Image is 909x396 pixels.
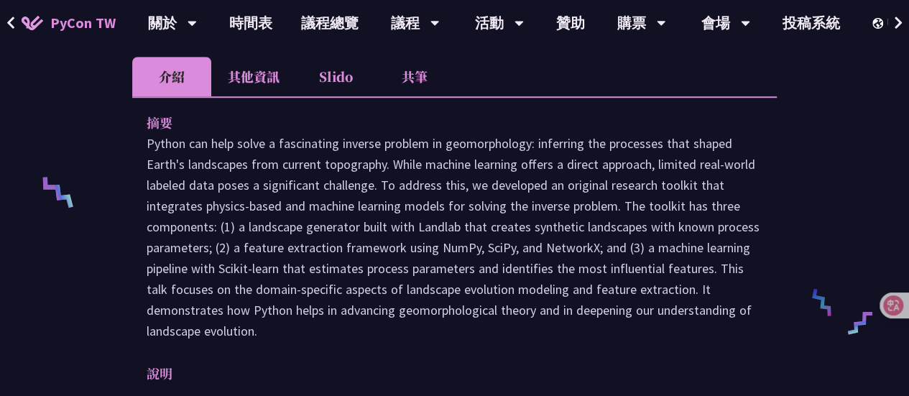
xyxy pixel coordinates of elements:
[872,18,887,29] img: Locale Icon
[375,57,454,96] li: 共筆
[7,5,130,41] a: PyCon TW
[147,112,734,133] p: 摘要
[147,363,734,384] p: 說明
[132,57,211,96] li: 介紹
[50,12,116,34] span: PyCon TW
[147,133,762,341] p: Python can help solve a fascinating inverse problem in geomorphology: inferring the processes tha...
[296,57,375,96] li: Slido
[22,16,43,30] img: Home icon of PyCon TW 2025
[211,57,296,96] li: 其他資訊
